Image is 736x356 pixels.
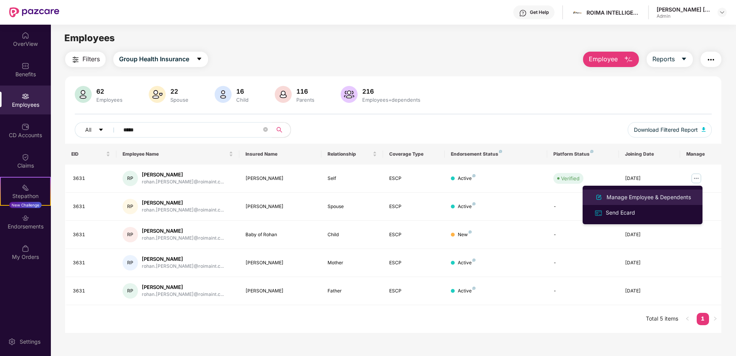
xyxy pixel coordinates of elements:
div: Platform Status [553,151,613,157]
div: RP [123,171,138,186]
span: All [85,126,91,134]
div: 16 [235,87,250,95]
div: 22 [169,87,190,95]
div: [DATE] [625,259,674,267]
div: Active [458,175,476,182]
span: search [272,127,287,133]
div: New Challenge [9,202,42,208]
div: [PERSON_NAME] [142,171,224,178]
div: [DATE] [625,175,674,182]
td: - [547,221,619,249]
img: svg+xml;base64,PHN2ZyBpZD0iSG9tZSIgeG1sbnM9Imh0dHA6Ly93d3cudzMub3JnLzIwMDAvc3ZnIiB3aWR0aD0iMjAiIG... [22,32,29,39]
div: [PERSON_NAME] [142,284,224,291]
div: Employees+dependents [361,97,422,103]
img: svg+xml;base64,PHN2ZyB4bWxucz0iaHR0cDovL3d3dy53My5vcmcvMjAwMC9zdmciIHhtbG5zOnhsaW5rPSJodHRwOi8vd3... [594,193,603,202]
th: Employee Name [116,144,239,165]
span: left [685,316,690,321]
img: svg+xml;base64,PHN2ZyB4bWxucz0iaHR0cDovL3d3dy53My5vcmcvMjAwMC9zdmciIHhtbG5zOnhsaW5rPSJodHRwOi8vd3... [149,86,166,103]
img: svg+xml;base64,PHN2ZyB4bWxucz0iaHR0cDovL3d3dy53My5vcmcvMjAwMC9zdmciIHhtbG5zOnhsaW5rPSJodHRwOi8vd3... [624,55,633,64]
div: rohan.[PERSON_NAME]@roimaint.c... [142,178,224,186]
img: manageButton [690,172,702,185]
td: - [547,277,619,305]
div: [DATE] [625,287,674,295]
th: Coverage Type [383,144,445,165]
li: Previous Page [681,313,694,325]
div: 3631 [73,203,110,210]
img: svg+xml;base64,PHN2ZyBpZD0iTXlfT3JkZXJzIiBkYXRhLW5hbWU9Ik15IE9yZGVycyIgeG1sbnM9Imh0dHA6Ly93d3cudz... [22,245,29,252]
li: Total 5 items [646,313,678,325]
button: left [681,313,694,325]
img: 1600959296116.jpg [572,7,583,18]
div: Parents [295,97,316,103]
div: Active [458,203,476,210]
div: Self [328,175,377,182]
span: Employee [589,54,618,64]
div: Spouse [169,97,190,103]
div: Child [328,231,377,238]
img: svg+xml;base64,PHN2ZyB4bWxucz0iaHR0cDovL3d3dy53My5vcmcvMjAwMC9zdmciIHdpZHRoPSI4IiBoZWlnaHQ9IjgiIH... [590,150,593,153]
img: svg+xml;base64,PHN2ZyB4bWxucz0iaHR0cDovL3d3dy53My5vcmcvMjAwMC9zdmciIHdpZHRoPSIxNiIgaGVpZ2h0PSIxNi... [594,209,603,217]
td: - [547,249,619,277]
span: Filters [82,54,100,64]
img: svg+xml;base64,PHN2ZyB4bWxucz0iaHR0cDovL3d3dy53My5vcmcvMjAwMC9zdmciIHdpZHRoPSI4IiBoZWlnaHQ9IjgiIH... [469,230,472,233]
img: svg+xml;base64,PHN2ZyB4bWxucz0iaHR0cDovL3d3dy53My5vcmcvMjAwMC9zdmciIHdpZHRoPSI4IiBoZWlnaHQ9IjgiIH... [499,150,502,153]
img: svg+xml;base64,PHN2ZyB4bWxucz0iaHR0cDovL3d3dy53My5vcmcvMjAwMC9zdmciIHhtbG5zOnhsaW5rPSJodHRwOi8vd3... [75,86,92,103]
th: Insured Name [239,144,321,165]
div: Spouse [328,203,377,210]
img: svg+xml;base64,PHN2ZyB4bWxucz0iaHR0cDovL3d3dy53My5vcmcvMjAwMC9zdmciIHdpZHRoPSI4IiBoZWlnaHQ9IjgiIH... [472,259,476,262]
span: close-circle [263,126,268,134]
div: Mother [328,259,377,267]
div: RP [123,199,138,214]
th: EID [65,144,116,165]
button: Reportscaret-down [647,52,693,67]
div: ESCP [389,203,439,210]
div: 216 [361,87,422,95]
div: [PERSON_NAME] [245,175,315,182]
div: [PERSON_NAME] [245,287,315,295]
div: Active [458,287,476,295]
div: RP [123,283,138,299]
img: svg+xml;base64,PHN2ZyB4bWxucz0iaHR0cDovL3d3dy53My5vcmcvMjAwMC9zdmciIHhtbG5zOnhsaW5rPSJodHRwOi8vd3... [702,127,706,132]
img: svg+xml;base64,PHN2ZyBpZD0iQmVuZWZpdHMiIHhtbG5zPSJodHRwOi8vd3d3LnczLm9yZy8yMDAwL3N2ZyIgd2lkdGg9Ij... [22,62,29,70]
button: right [709,313,721,325]
th: Manage [680,144,721,165]
span: Employee Name [123,151,227,157]
span: Group Health Insurance [119,54,189,64]
div: [PERSON_NAME] [245,259,315,267]
div: Send Ecard [604,208,637,217]
button: Allcaret-down [75,122,122,138]
button: Download Filtered Report [628,122,712,138]
div: Stepathon [1,192,50,200]
img: svg+xml;base64,PHN2ZyBpZD0iSGVscC0zMngzMiIgeG1sbnM9Imh0dHA6Ly93d3cudzMub3JnLzIwMDAvc3ZnIiB3aWR0aD... [519,9,527,17]
div: 3631 [73,175,110,182]
div: [PERSON_NAME] [PERSON_NAME] [657,6,711,13]
li: 1 [697,313,709,325]
div: Active [458,259,476,267]
div: Manage Employee & Dependents [605,193,692,202]
div: [PERSON_NAME] [142,255,224,263]
button: Group Health Insurancecaret-down [113,52,208,67]
div: RP [123,227,138,242]
img: svg+xml;base64,PHN2ZyB4bWxucz0iaHR0cDovL3d3dy53My5vcmcvMjAwMC9zdmciIHdpZHRoPSIyNCIgaGVpZ2h0PSIyNC... [706,55,716,64]
button: Filters [65,52,106,67]
div: ROIMA INTELLIGENCE INDIA PRIVATE LIMITED [586,9,640,16]
div: Get Help [530,9,549,15]
div: 62 [95,87,124,95]
div: ESCP [389,175,439,182]
a: 1 [697,313,709,324]
div: Employees [95,97,124,103]
span: close-circle [263,127,268,132]
span: Download Filtered Report [634,126,698,134]
div: New [458,231,472,238]
div: 3631 [73,287,110,295]
div: Baby of Rohan [245,231,315,238]
div: ESCP [389,231,439,238]
div: [PERSON_NAME] [142,199,224,207]
span: Employees [64,32,115,44]
span: caret-down [196,56,202,63]
img: svg+xml;base64,PHN2ZyB4bWxucz0iaHR0cDovL3d3dy53My5vcmcvMjAwMC9zdmciIHdpZHRoPSI4IiBoZWlnaHQ9IjgiIH... [472,287,476,290]
img: svg+xml;base64,PHN2ZyBpZD0iRHJvcGRvd24tMzJ4MzIiIHhtbG5zPSJodHRwOi8vd3d3LnczLm9yZy8yMDAwL3N2ZyIgd2... [719,9,725,15]
div: [PERSON_NAME] [142,227,224,235]
span: caret-down [98,127,104,133]
span: Reports [652,54,675,64]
